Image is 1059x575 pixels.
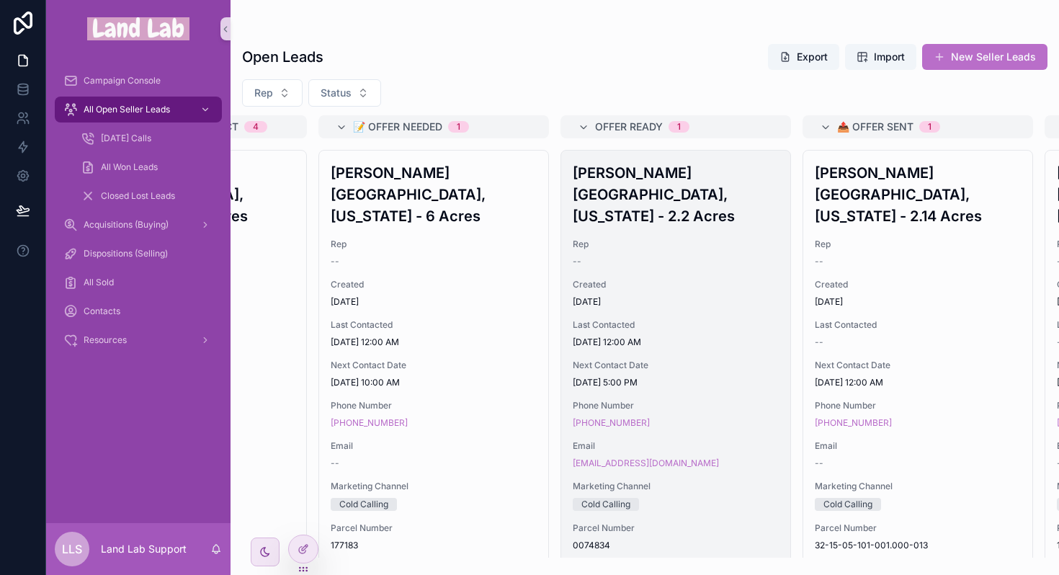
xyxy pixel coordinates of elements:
[815,239,1021,250] span: Rep
[573,540,779,551] span: 0074834
[815,417,892,429] a: [PHONE_NUMBER]
[331,279,537,290] span: Created
[815,360,1021,371] span: Next Contact Date
[331,440,537,452] span: Email
[677,121,681,133] div: 1
[242,79,303,107] button: Select Button
[815,540,1021,551] span: 32-15-05-101-001.000-013
[573,279,779,290] span: Created
[815,256,823,267] span: --
[331,256,339,267] span: --
[331,417,408,429] a: [PHONE_NUMBER]
[573,440,779,452] span: Email
[84,248,168,259] span: Dispositions (Selling)
[815,319,1021,331] span: Last Contacted
[72,154,222,180] a: All Won Leads
[84,104,170,115] span: All Open Seller Leads
[339,498,388,511] div: Cold Calling
[331,458,339,469] span: --
[928,121,931,133] div: 1
[55,68,222,94] a: Campaign Console
[72,125,222,151] a: [DATE] Calls
[72,183,222,209] a: Closed Lost Leads
[331,540,537,551] span: 177183
[573,256,581,267] span: --
[815,481,1021,492] span: Marketing Channel
[573,400,779,411] span: Phone Number
[84,219,169,231] span: Acquisitions (Buying)
[815,522,1021,534] span: Parcel Number
[55,269,222,295] a: All Sold
[55,97,222,122] a: All Open Seller Leads
[573,336,779,348] span: [DATE] 12:00 AM
[55,241,222,267] a: Dispositions (Selling)
[874,50,905,64] span: Import
[62,540,82,558] span: LLS
[331,296,537,308] span: [DATE]
[768,44,839,70] button: Export
[353,120,442,134] span: 📝 Offer Needed
[101,161,158,173] span: All Won Leads
[55,212,222,238] a: Acquisitions (Buying)
[573,360,779,371] span: Next Contact Date
[815,400,1021,411] span: Phone Number
[581,498,630,511] div: Cold Calling
[573,417,650,429] a: [PHONE_NUMBER]
[321,86,352,100] span: Status
[84,334,127,346] span: Resources
[823,498,872,511] div: Cold Calling
[815,279,1021,290] span: Created
[331,319,537,331] span: Last Contacted
[595,120,663,134] span: Offer Ready
[815,377,1021,388] span: [DATE] 12:00 AM
[101,542,187,556] p: Land Lab Support
[331,360,537,371] span: Next Contact Date
[331,377,537,388] span: [DATE] 10:00 AM
[815,296,1021,308] span: [DATE]
[101,133,151,144] span: [DATE] Calls
[46,58,231,372] div: scrollable content
[573,377,779,388] span: [DATE] 5:00 PM
[331,400,537,411] span: Phone Number
[55,327,222,353] a: Resources
[573,319,779,331] span: Last Contacted
[331,239,537,250] span: Rep
[331,162,537,227] h3: [PERSON_NAME][GEOGRAPHIC_DATA], [US_STATE] - 6 Acres
[573,458,719,469] a: [EMAIL_ADDRESS][DOMAIN_NAME]
[845,44,916,70] button: Import
[308,79,381,107] button: Select Button
[573,296,779,308] span: [DATE]
[922,44,1047,70] button: New Seller Leads
[242,47,323,67] h1: Open Leads
[101,190,175,202] span: Closed Lost Leads
[331,336,537,348] span: [DATE] 12:00 AM
[87,17,189,40] img: App logo
[84,75,161,86] span: Campaign Console
[837,120,913,134] span: 📤 Offer Sent
[457,121,460,133] div: 1
[253,121,259,133] div: 4
[815,458,823,469] span: --
[815,440,1021,452] span: Email
[331,522,537,534] span: Parcel Number
[573,522,779,534] span: Parcel Number
[331,481,537,492] span: Marketing Channel
[84,306,120,317] span: Contacts
[84,277,114,288] span: All Sold
[254,86,273,100] span: Rep
[815,162,1021,227] h3: [PERSON_NAME][GEOGRAPHIC_DATA], [US_STATE] - 2.14 Acres
[573,239,779,250] span: Rep
[573,162,779,227] h3: [PERSON_NAME][GEOGRAPHIC_DATA], [US_STATE] - 2.2 Acres
[573,481,779,492] span: Marketing Channel
[815,336,823,348] span: --
[55,298,222,324] a: Contacts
